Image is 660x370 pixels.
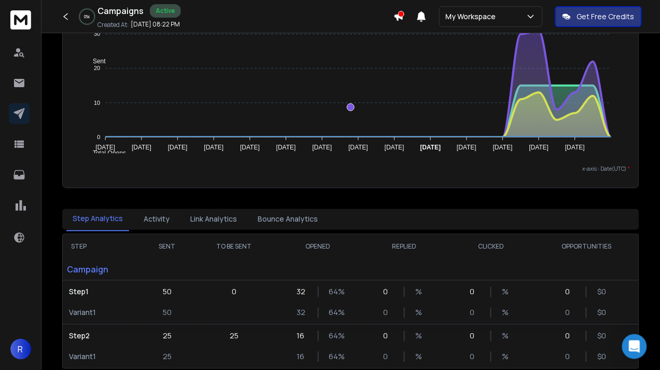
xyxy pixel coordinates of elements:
p: 16 [297,352,307,362]
p: Variant 1 [69,352,135,362]
tspan: [DATE] [276,144,296,152]
p: 64 % [329,308,340,318]
p: 0 [470,352,480,362]
p: Variant 1 [69,308,135,318]
p: 0 [470,308,480,318]
p: [DATE] 08:22 PM [131,20,180,29]
p: 0 [383,352,394,362]
tspan: [DATE] [457,144,476,152]
span: Total Opens [85,150,126,157]
tspan: [DATE] [348,144,368,152]
p: 0 [232,287,236,297]
p: 0 [470,331,480,341]
p: 25 [230,331,238,341]
p: Get Free Credits [577,11,635,22]
p: 0 % [85,13,90,20]
button: R [10,339,31,360]
h1: Campaigns [97,5,144,17]
tspan: [DATE] [132,144,151,152]
tspan: [DATE] [529,144,549,152]
p: Created At: [97,21,129,29]
div: Active [150,4,181,18]
p: 25 [163,352,172,362]
p: 25 [163,331,172,341]
div: Open Intercom Messenger [622,334,647,359]
p: $ 0 [597,308,608,318]
p: 64 % [329,352,340,362]
tspan: [DATE] [420,144,441,152]
p: Campaign [63,259,141,280]
p: 16 [297,331,307,341]
span: Sent [85,58,106,65]
p: $ 0 [597,287,608,297]
tspan: [DATE] [240,144,260,152]
p: % [502,287,512,297]
p: % [502,331,512,341]
button: Activity [137,208,176,231]
p: Step 1 [69,287,135,297]
p: 0 [383,331,394,341]
tspan: [DATE] [313,144,332,152]
p: 64 % [329,287,340,297]
p: Step 2 [69,331,135,341]
p: 0 [383,287,394,297]
p: % [502,352,512,362]
th: STEP [63,235,141,259]
button: Bounce Analytics [251,208,324,231]
p: % [415,287,426,297]
button: Get Free Credits [555,6,642,27]
button: Step Analytics [66,208,129,231]
p: $ 0 [597,331,608,341]
p: % [502,308,512,318]
p: 50 [163,287,172,297]
tspan: [DATE] [565,144,585,152]
th: SENT [141,235,193,259]
p: x-axis : Date(UTC) [71,166,630,173]
tspan: [DATE] [493,144,513,152]
th: REPLIED [361,235,448,259]
p: % [415,331,426,341]
p: % [415,352,426,362]
p: 0 [470,287,480,297]
tspan: [DATE] [168,144,188,152]
tspan: [DATE] [95,144,115,152]
p: 0 [565,308,575,318]
tspan: [DATE] [385,144,404,152]
p: 0 [383,308,394,318]
p: 32 [297,308,307,318]
th: OPPORTUNITIES [535,235,639,259]
p: $ 0 [597,352,608,362]
p: % [415,308,426,318]
p: 64 % [329,331,340,341]
p: 0 [565,331,575,341]
th: TO BE SENT [193,235,275,259]
p: 50 [163,308,172,318]
p: My Workspace [446,11,500,22]
tspan: 0 [97,134,100,140]
th: CLICKED [448,235,535,259]
tspan: 30 [94,31,100,37]
p: 0 [565,287,575,297]
th: OPENED [275,235,361,259]
tspan: 10 [94,100,100,106]
tspan: [DATE] [204,144,224,152]
button: Link Analytics [184,208,243,231]
p: 32 [297,287,307,297]
tspan: 20 [94,65,100,72]
p: 0 [565,352,575,362]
